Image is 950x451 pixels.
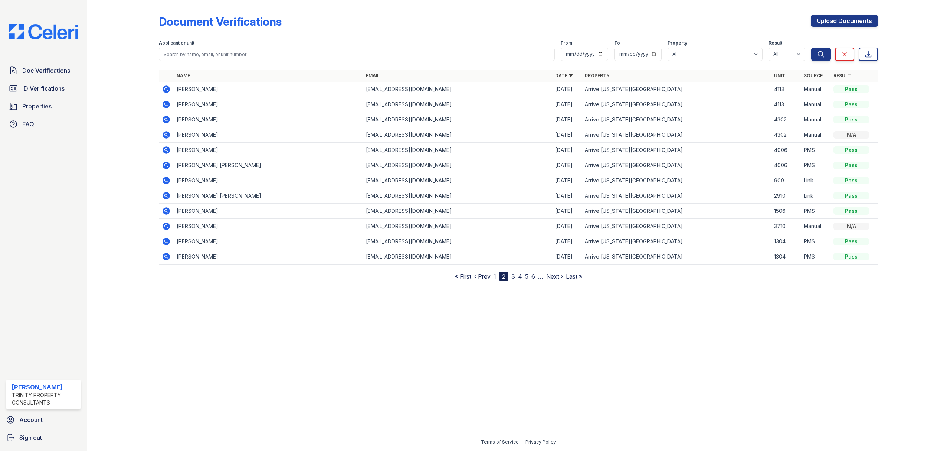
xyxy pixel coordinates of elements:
[174,127,363,143] td: [PERSON_NAME]
[833,85,869,93] div: Pass
[585,73,610,78] a: Property
[525,439,556,445] a: Privacy Policy
[363,249,552,265] td: [EMAIL_ADDRESS][DOMAIN_NAME]
[771,82,801,97] td: 4113
[774,73,785,78] a: Unit
[771,112,801,127] td: 4302
[521,439,523,445] div: |
[546,273,563,280] a: Next ›
[363,158,552,173] td: [EMAIL_ADDRESS][DOMAIN_NAME]
[174,219,363,234] td: [PERSON_NAME]
[511,273,515,280] a: 3
[174,112,363,127] td: [PERSON_NAME]
[833,162,869,169] div: Pass
[6,63,81,78] a: Doc Verifications
[552,97,582,112] td: [DATE]
[363,173,552,188] td: [EMAIL_ADDRESS][DOMAIN_NAME]
[363,234,552,249] td: [EMAIL_ADDRESS][DOMAIN_NAME]
[582,143,771,158] td: Arrive [US_STATE][GEOGRAPHIC_DATA]
[833,207,869,215] div: Pass
[481,439,519,445] a: Terms of Service
[22,120,34,129] span: FAQ
[582,112,771,127] td: Arrive [US_STATE][GEOGRAPHIC_DATA]
[801,82,831,97] td: Manual
[3,430,84,445] button: Sign out
[582,82,771,97] td: Arrive [US_STATE][GEOGRAPHIC_DATA]
[552,219,582,234] td: [DATE]
[801,143,831,158] td: PMS
[801,249,831,265] td: PMS
[668,40,687,46] label: Property
[833,253,869,260] div: Pass
[552,82,582,97] td: [DATE]
[3,412,84,427] a: Account
[833,146,869,154] div: Pass
[582,219,771,234] td: Arrive [US_STATE][GEOGRAPHIC_DATA]
[801,219,831,234] td: Manual
[159,15,282,28] div: Document Verifications
[531,273,535,280] a: 6
[174,143,363,158] td: [PERSON_NAME]
[6,99,81,114] a: Properties
[801,234,831,249] td: PMS
[363,188,552,204] td: [EMAIL_ADDRESS][DOMAIN_NAME]
[811,15,878,27] a: Upload Documents
[6,117,81,132] a: FAQ
[159,40,194,46] label: Applicant or unit
[177,73,190,78] a: Name
[22,102,52,111] span: Properties
[22,84,65,93] span: ID Verifications
[525,273,528,280] a: 5
[22,66,70,75] span: Doc Verifications
[771,219,801,234] td: 3710
[771,127,801,143] td: 4302
[366,73,380,78] a: Email
[801,173,831,188] td: Link
[19,415,43,424] span: Account
[552,234,582,249] td: [DATE]
[499,272,508,281] div: 2
[538,272,543,281] span: …
[552,112,582,127] td: [DATE]
[801,112,831,127] td: Manual
[833,101,869,108] div: Pass
[363,82,552,97] td: [EMAIL_ADDRESS][DOMAIN_NAME]
[804,73,823,78] a: Source
[12,383,78,392] div: [PERSON_NAME]
[174,234,363,249] td: [PERSON_NAME]
[363,204,552,219] td: [EMAIL_ADDRESS][DOMAIN_NAME]
[552,249,582,265] td: [DATE]
[801,204,831,219] td: PMS
[771,234,801,249] td: 1304
[801,188,831,204] td: Link
[833,177,869,184] div: Pass
[552,173,582,188] td: [DATE]
[174,173,363,188] td: [PERSON_NAME]
[582,127,771,143] td: Arrive [US_STATE][GEOGRAPHIC_DATA]
[159,48,555,61] input: Search by name, email, or unit number
[833,223,869,230] div: N/A
[363,127,552,143] td: [EMAIL_ADDRESS][DOMAIN_NAME]
[771,158,801,173] td: 4006
[552,127,582,143] td: [DATE]
[3,24,84,39] img: CE_Logo_Blue-a8612792a0a2168367f1c8372b55b34899dd931a85d93a1a3d3e32e68fde9ad4.png
[494,273,496,280] a: 1
[19,433,42,442] span: Sign out
[833,116,869,123] div: Pass
[363,112,552,127] td: [EMAIL_ADDRESS][DOMAIN_NAME]
[582,234,771,249] td: Arrive [US_STATE][GEOGRAPHIC_DATA]
[833,73,851,78] a: Result
[801,127,831,143] td: Manual
[771,204,801,219] td: 1506
[566,273,582,280] a: Last »
[518,273,522,280] a: 4
[12,392,78,406] div: Trinity Property Consultants
[582,158,771,173] td: Arrive [US_STATE][GEOGRAPHIC_DATA]
[582,97,771,112] td: Arrive [US_STATE][GEOGRAPHIC_DATA]
[455,273,471,280] a: « First
[582,249,771,265] td: Arrive [US_STATE][GEOGRAPHIC_DATA]
[363,219,552,234] td: [EMAIL_ADDRESS][DOMAIN_NAME]
[833,131,869,139] div: N/A
[174,82,363,97] td: [PERSON_NAME]
[833,238,869,245] div: Pass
